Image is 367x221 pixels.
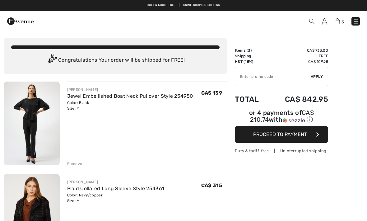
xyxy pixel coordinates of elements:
div: Color: Black Size: M [67,100,193,111]
div: Congratulations! Your order will be shipped for FREE! [11,54,220,67]
img: 1ère Avenue [7,15,34,27]
img: Shopping Bag [335,18,340,24]
td: HST (15%) [235,59,268,64]
a: 1ère Avenue [7,18,34,24]
div: or 4 payments ofCA$ 210.74withSezzle Click to learn more about Sezzle [235,110,328,126]
td: Shipping [235,53,268,59]
div: or 4 payments of with [235,110,328,124]
img: Jewel Embellished Boat Neck Pullover Style 254950 [4,82,60,165]
img: Sezzle [283,118,305,123]
a: Plaid Collared Long Sleeve Style 254361 [67,186,165,191]
img: My Info [322,18,327,25]
div: [PERSON_NAME] [67,87,193,92]
a: 3 [335,17,344,25]
button: Proceed to Payment [235,126,328,143]
div: Remove [67,161,82,167]
td: CA$ 733.00 [268,48,328,53]
div: [PERSON_NAME] [67,179,165,185]
span: CA$ 139 [201,90,222,96]
td: Free [268,53,328,59]
div: Duty & tariff-free | Uninterrupted shipping [235,148,328,154]
img: Menu [353,18,359,25]
img: Search [309,19,314,24]
span: Proceed to Payment [253,131,307,137]
input: Promo code [235,67,311,86]
div: Color: Navy/copper Size: M [67,192,165,204]
td: CA$ 109.95 [268,59,328,64]
span: CA$ 210.74 [250,109,314,123]
span: Apply [311,74,323,79]
td: Items ( ) [235,48,268,53]
td: CA$ 842.95 [268,89,328,110]
span: 3 [248,48,250,53]
span: 3 [341,20,344,24]
td: Total [235,89,268,110]
span: CA$ 315 [201,182,222,188]
img: Congratulation2.svg [46,54,58,67]
a: Jewel Embellished Boat Neck Pullover Style 254950 [67,93,193,99]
